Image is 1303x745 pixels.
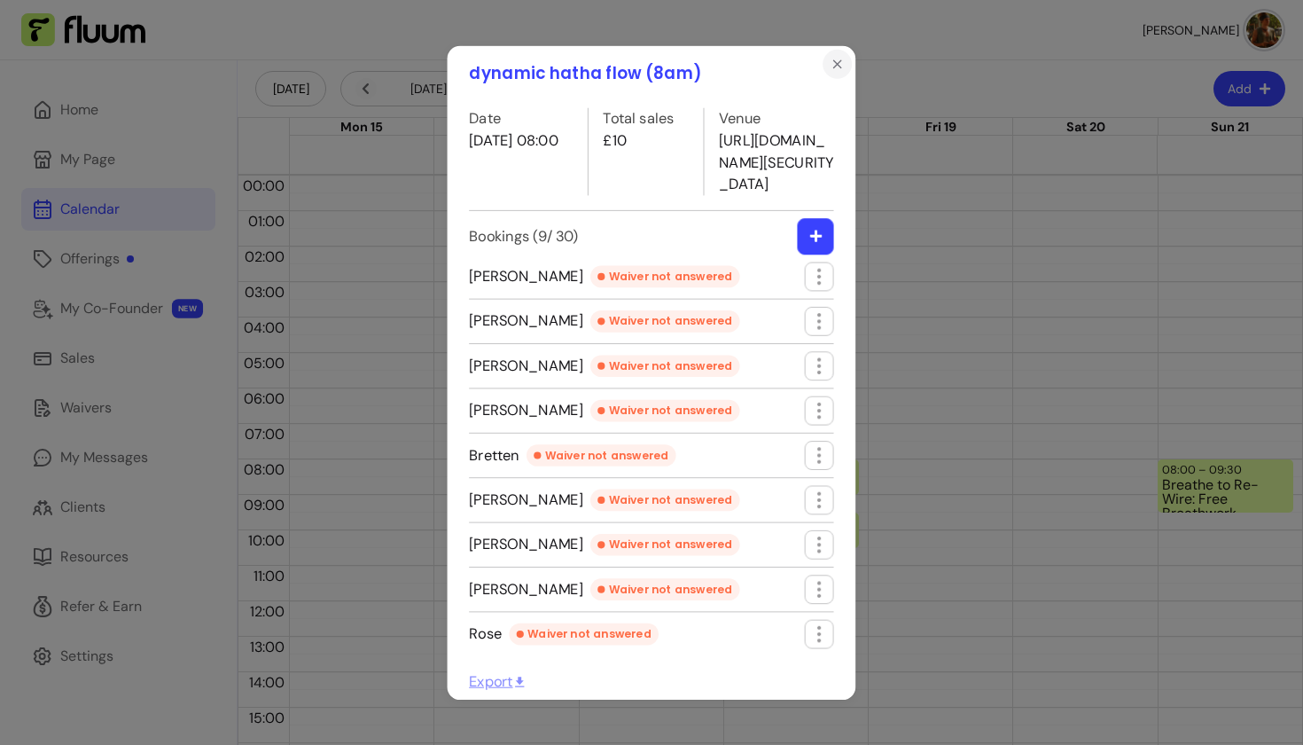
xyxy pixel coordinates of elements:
[719,107,834,129] label: Venue
[469,578,739,600] span: [PERSON_NAME]
[527,444,676,467] div: Waiver not answered
[469,444,675,467] span: Bretten
[590,578,740,600] div: Waiver not answered
[469,355,739,377] span: [PERSON_NAME]
[469,225,578,247] label: Bookings ( 9 / 30 )
[510,623,659,645] div: Waiver not answered
[823,49,852,78] button: Close
[469,489,739,511] span: [PERSON_NAME]
[469,107,558,129] label: Date
[590,399,740,421] div: Waiver not answered
[603,107,674,129] label: Total sales
[469,534,739,556] span: [PERSON_NAME]
[469,265,739,287] span: [PERSON_NAME]
[590,355,740,377] div: Waiver not answered
[469,129,558,152] p: [DATE] 08:00
[603,129,674,152] p: £10
[469,310,739,333] span: [PERSON_NAME]
[469,60,702,86] h1: dynamic hatha flow (8am)
[469,399,739,421] span: [PERSON_NAME]
[590,265,740,287] div: Waiver not answered
[590,310,740,333] div: Waiver not answered
[469,623,659,645] span: Rose
[469,671,527,691] span: Export
[590,489,740,511] div: Waiver not answered
[590,534,740,556] div: Waiver not answered
[719,129,834,195] p: [URL][DOMAIN_NAME][SECURITY_DATA]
